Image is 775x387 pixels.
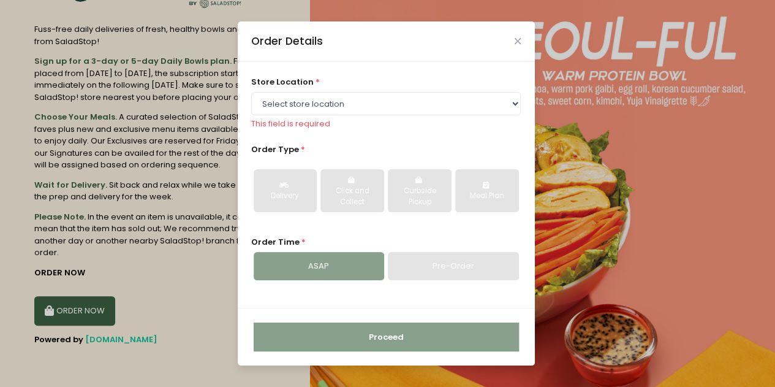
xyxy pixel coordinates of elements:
[396,186,442,207] div: Curbside Pickup
[329,186,375,207] div: Click and Collect
[251,33,323,49] div: Order Details
[262,191,308,202] div: Delivery
[251,144,299,155] span: Order Type
[320,169,384,212] button: Click and Collect
[464,191,510,202] div: Meal Plan
[254,323,519,352] button: Proceed
[251,118,521,130] div: This field is required
[254,169,317,212] button: Delivery
[515,38,521,44] button: Close
[455,169,518,212] button: Meal Plan
[388,169,451,212] button: Curbside Pickup
[251,76,314,88] span: store location
[251,236,300,248] span: Order Time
